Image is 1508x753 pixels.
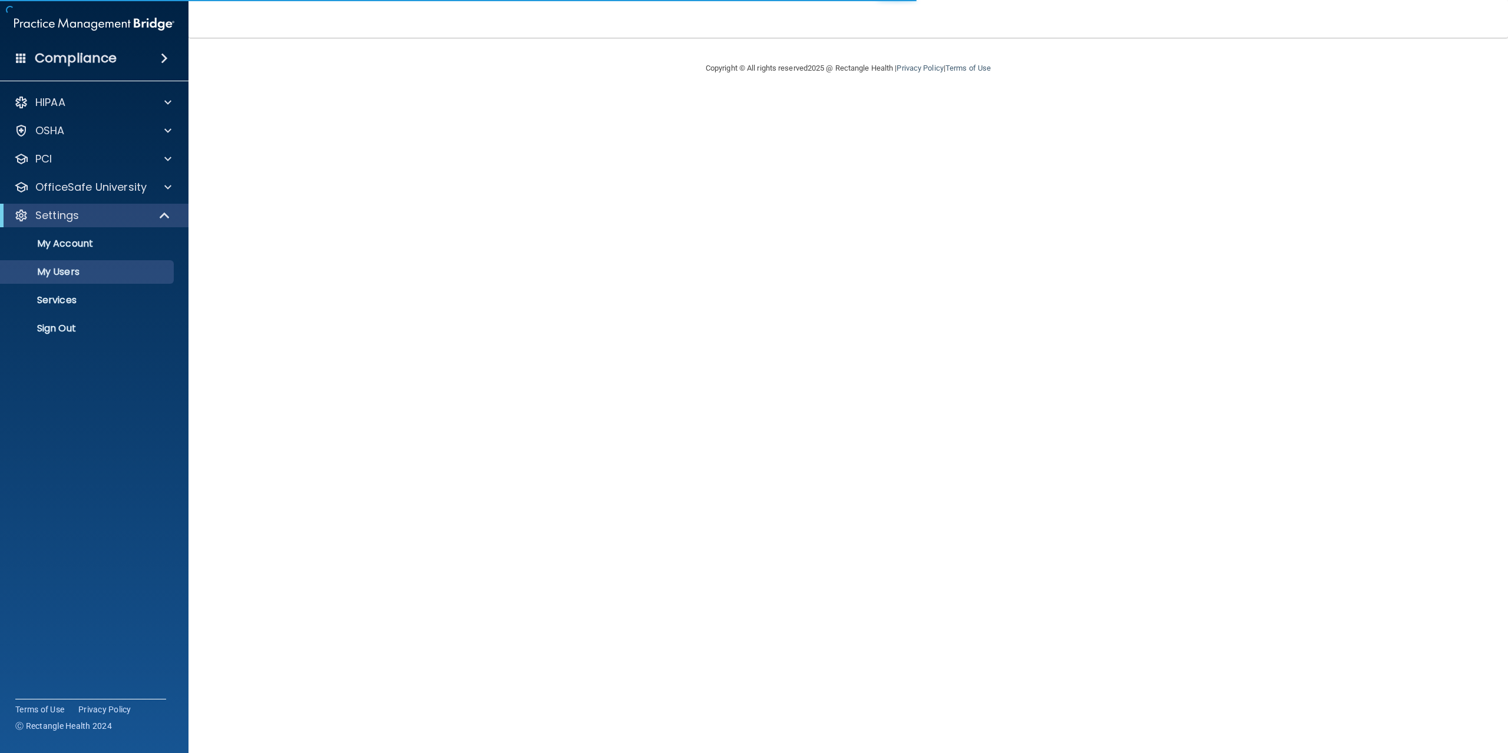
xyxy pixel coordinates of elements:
[15,720,112,732] span: Ⓒ Rectangle Health 2024
[15,704,64,715] a: Terms of Use
[14,124,171,138] a: OSHA
[14,180,171,194] a: OfficeSafe University
[14,152,171,166] a: PCI
[945,64,991,72] a: Terms of Use
[35,152,52,166] p: PCI
[8,238,168,250] p: My Account
[14,208,171,223] a: Settings
[14,95,171,110] a: HIPAA
[897,64,943,72] a: Privacy Policy
[35,208,79,223] p: Settings
[35,180,147,194] p: OfficeSafe University
[8,294,168,306] p: Services
[633,49,1063,87] div: Copyright © All rights reserved 2025 @ Rectangle Health | |
[8,323,168,334] p: Sign Out
[14,12,174,36] img: PMB logo
[35,95,65,110] p: HIPAA
[8,266,168,278] p: My Users
[78,704,131,715] a: Privacy Policy
[35,50,117,67] h4: Compliance
[35,124,65,138] p: OSHA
